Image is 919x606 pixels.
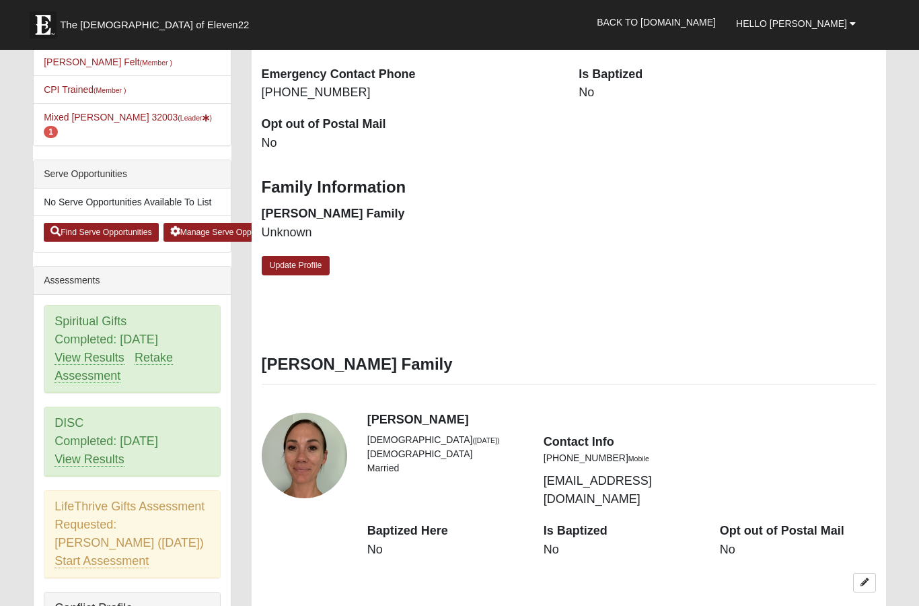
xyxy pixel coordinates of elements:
[54,554,149,568] a: Start Assessment
[44,57,172,67] a: [PERSON_NAME] Felt(Member )
[163,223,292,242] a: Manage Serve Opportunities
[23,5,292,38] a: The [DEMOGRAPHIC_DATA] of Eleven22
[367,461,523,475] li: Married
[44,306,219,393] div: Spiritual Gifts Completed: [DATE]
[44,84,126,95] a: CPI Trained(Member )
[367,433,523,447] li: [DEMOGRAPHIC_DATA]
[94,86,126,94] small: (Member )
[736,18,847,29] span: Hello [PERSON_NAME]
[720,541,876,559] dd: No
[44,223,159,242] a: Find Serve Opportunities
[534,433,710,508] div: [EMAIL_ADDRESS][DOMAIN_NAME]
[853,573,876,593] a: Edit Jocelynn Bryant
[367,541,523,559] dd: No
[44,491,219,578] div: LifeThrive Gifts Assessment Requested: [PERSON_NAME] ([DATE])
[367,523,523,540] dt: Baptized Here
[579,84,876,102] dd: No
[726,7,866,40] a: Hello [PERSON_NAME]
[54,452,124,467] a: View Results
[140,59,172,67] small: (Member )
[262,224,559,242] dd: Unknown
[34,160,230,189] div: Serve Opportunities
[628,454,649,463] small: Mobile
[34,189,230,216] li: No Serve Opportunities Available To List
[60,18,249,32] span: The [DEMOGRAPHIC_DATA] of Eleven22
[262,135,559,152] dd: No
[178,114,212,122] small: (Leader )
[262,66,559,83] dt: Emergency Contact Phone
[34,267,230,295] div: Assessments
[544,451,700,465] li: [PHONE_NUMBER]
[544,523,700,540] dt: Is Baptized
[44,112,212,137] a: Mixed [PERSON_NAME] 32003(Leader) 1
[262,256,330,275] a: Update Profile
[262,84,559,102] dd: [PHONE_NUMBER]
[544,435,614,448] strong: Contact Info
[544,541,700,559] dd: No
[262,413,347,498] a: View Fullsize Photo
[262,178,876,197] h3: Family Information
[720,523,876,540] dt: Opt out of Postal Mail
[262,116,559,133] dt: Opt out of Postal Mail
[472,436,499,444] small: ([DATE])
[579,66,876,83] dt: Is Baptized
[54,351,124,365] a: View Results
[44,126,58,138] span: number of pending members
[262,355,876,374] h3: [PERSON_NAME] Family
[44,407,219,476] div: DISC Completed: [DATE]
[367,413,876,428] h4: [PERSON_NAME]
[367,447,523,461] li: [DEMOGRAPHIC_DATA]
[262,205,559,223] dt: [PERSON_NAME] Family
[587,5,726,39] a: Back to [DOMAIN_NAME]
[30,11,57,38] img: Eleven22 logo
